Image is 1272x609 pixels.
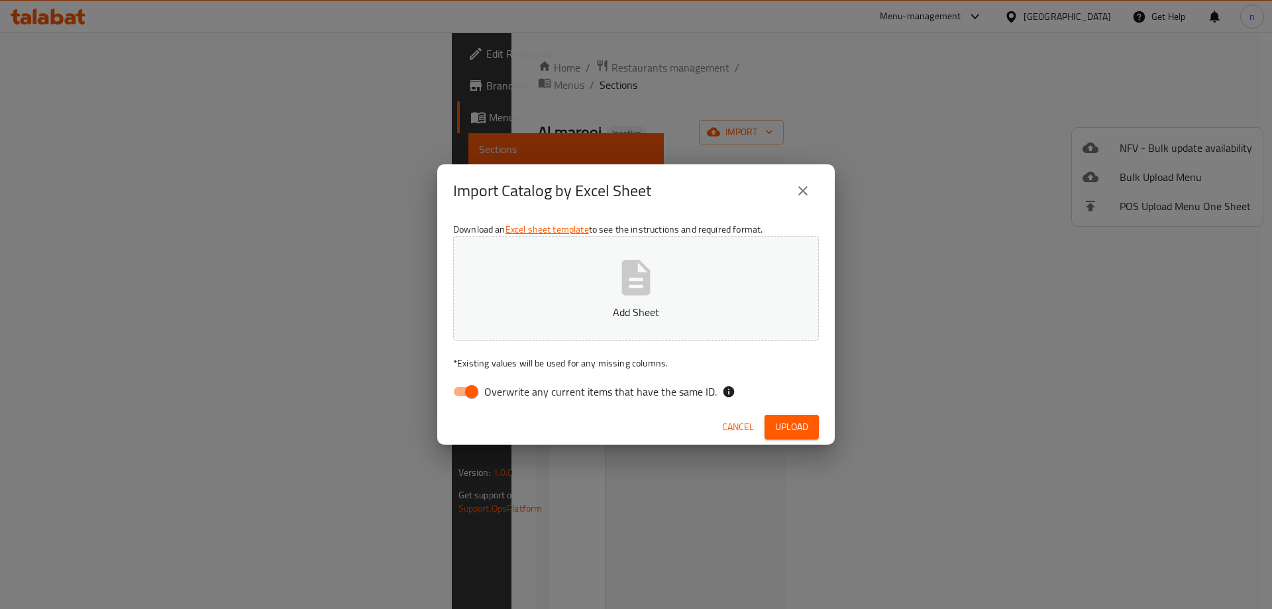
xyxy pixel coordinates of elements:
button: Upload [765,415,819,439]
span: Overwrite any current items that have the same ID. [484,384,717,400]
h2: Import Catalog by Excel Sheet [453,180,651,201]
span: Upload [775,419,808,435]
svg: If the overwrite option isn't selected, then the items that match an existing ID will be ignored ... [722,385,735,398]
p: Existing values will be used for any missing columns. [453,357,819,370]
button: close [787,175,819,207]
p: Add Sheet [474,304,798,320]
button: Cancel [717,415,759,439]
a: Excel sheet template [505,221,589,238]
button: Add Sheet [453,236,819,341]
span: Cancel [722,419,754,435]
div: Download an to see the instructions and required format. [437,217,835,410]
